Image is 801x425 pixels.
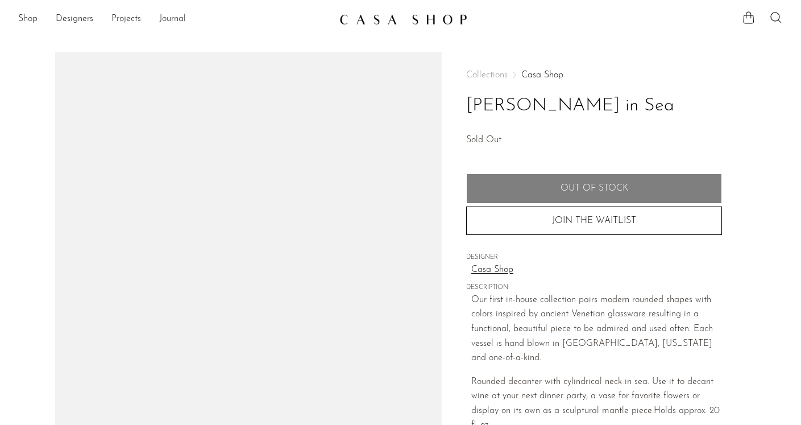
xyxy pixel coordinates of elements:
[521,71,563,80] a: Casa Shop
[466,283,722,293] span: DESCRIPTION
[18,10,330,29] ul: NEW HEADER MENU
[471,293,722,366] p: Our first in-house collection pairs modern rounded shapes with colors inspired by ancient Venetia...
[18,12,38,27] a: Shop
[466,135,501,145] span: Sold Out
[471,263,722,278] a: Casa Shop
[466,207,722,235] button: JOIN THE WAITLIST
[159,12,186,27] a: Journal
[18,10,330,29] nav: Desktop navigation
[466,92,722,121] h1: [PERSON_NAME] in Sea
[466,71,508,80] span: Collections
[56,12,93,27] a: Designers
[111,12,141,27] a: Projects
[466,174,722,203] button: Add to cart
[561,183,628,194] span: Out of stock
[466,253,722,263] span: DESIGNER
[466,71,722,80] nav: Breadcrumbs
